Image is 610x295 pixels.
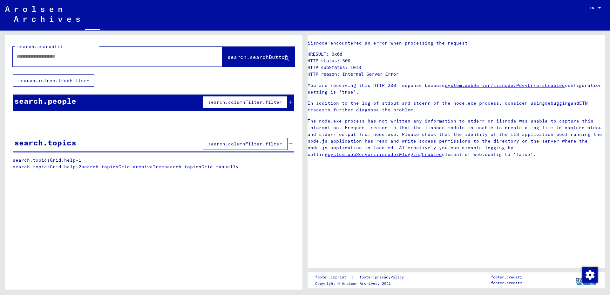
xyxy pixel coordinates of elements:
[315,274,411,281] div: |
[354,274,411,281] a: footer.privacyPolicy
[582,267,597,282] div: Zustimmung ändern
[308,118,605,158] p: The node.exe process has not written any information to stderr or iisnode was unable to capture t...
[308,51,605,78] pre: HRESULT: 0x6d HTTP status: 500 HTTP subStatus: 1013 HTTP reason: Internal Server Error
[208,99,282,105] span: search.columnFilter.filter
[545,100,571,106] a: debugging
[582,267,598,283] img: Zustimmung ändern
[308,100,605,113] p: In addition to the log of stdout and stderr of the node.exe process, consider using and to furthe...
[14,95,76,107] div: search.people
[328,151,442,157] a: system.webServer/iisnode/@loggingEnabled
[208,141,282,147] span: search.columnFilter.filter
[315,274,351,281] a: footer.imprint
[203,138,288,150] button: search.columnFilter.filter
[222,47,295,67] button: search.searchButton
[575,272,599,288] img: yv_logo.png
[227,54,288,60] span: search.searchButton
[491,274,522,280] p: footer.credit1
[13,157,295,170] p: search.topicsGrid.help-1 search.topicsGrid.help-2 search.topicsGrid.manually.
[308,40,605,46] p: iisnode encountered an error when processing the request.
[13,74,94,87] button: search.inTree.treeFilter
[203,96,288,108] button: search.columnFilter.filter
[81,164,164,170] a: search.topicsGrid.archiveTree
[17,44,63,49] mat-label: search.searchTxt
[5,6,80,22] img: Arolsen_neg.svg
[445,82,565,88] a: system.webServer/iisnode/@devErrorsEnabled
[315,281,411,286] p: Copyright © Arolsen Archives, 2021
[590,5,594,10] mat-select-trigger: EN
[491,280,522,286] p: footer.credit2
[14,137,76,148] div: search.topics
[308,82,605,95] p: You are receiving this HTTP 200 response because configuration setting is 'true'.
